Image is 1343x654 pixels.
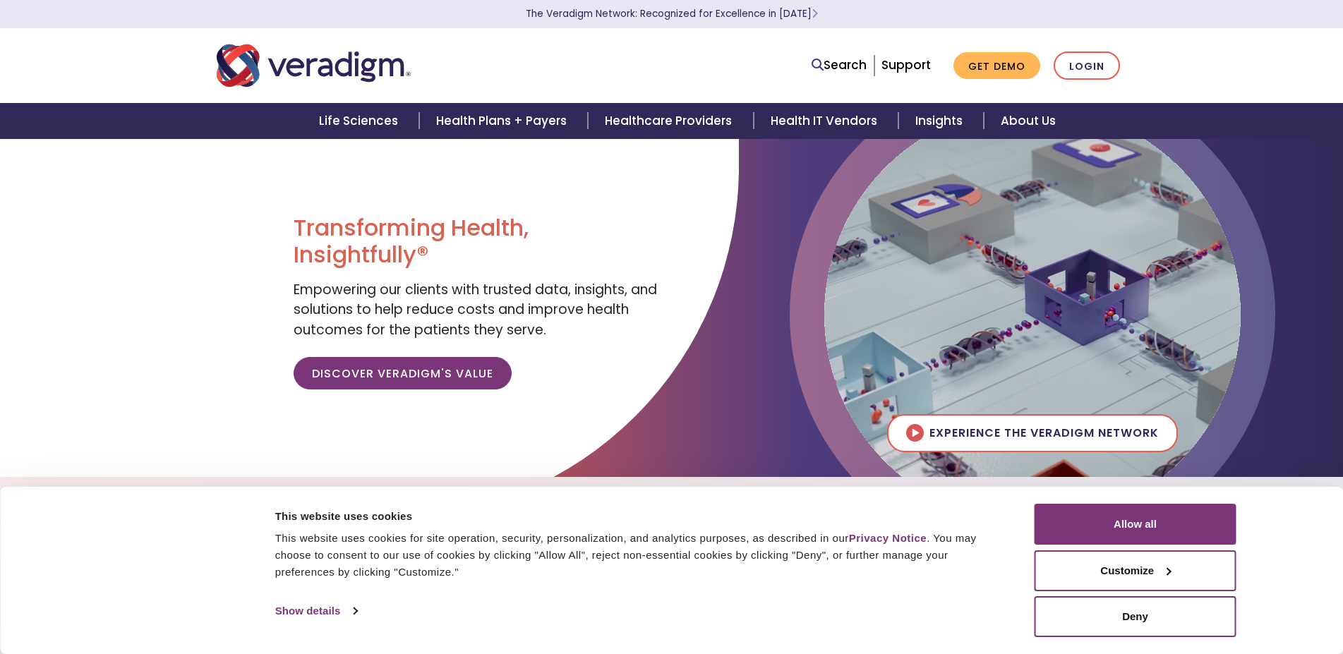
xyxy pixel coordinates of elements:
span: Learn More [812,7,818,20]
button: Customize [1035,550,1236,591]
button: Deny [1035,596,1236,637]
div: This website uses cookies for site operation, security, personalization, and analytics purposes, ... [275,530,1003,581]
a: Careers [846,483,933,519]
a: Life Sciences [302,103,419,139]
a: Show details [275,600,357,622]
a: Discover Veradigm's Value [294,357,512,389]
a: Insights [898,103,984,139]
a: Healthcare Providers [588,103,753,139]
button: Allow all [1035,504,1236,545]
div: This website uses cookies [275,508,1003,525]
a: Health Plans + Payers [419,103,588,139]
h1: Transforming Health, Insightfully® [294,214,661,269]
a: Login [1054,52,1120,80]
a: Explore Solutions [411,483,568,519]
span: Empowering our clients with trusted data, insights, and solutions to help reduce costs and improv... [294,280,657,339]
a: The Veradigm Network [568,483,755,519]
a: Get Demo [953,52,1040,80]
a: Support [881,56,931,73]
a: Health IT Vendors [754,103,898,139]
a: Insights [755,483,846,519]
a: About Us [984,103,1073,139]
a: Privacy Notice [849,532,927,544]
a: The Veradigm Network: Recognized for Excellence in [DATE]Learn More [526,7,818,20]
img: Veradigm logo [217,42,411,89]
a: Search [812,56,867,75]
